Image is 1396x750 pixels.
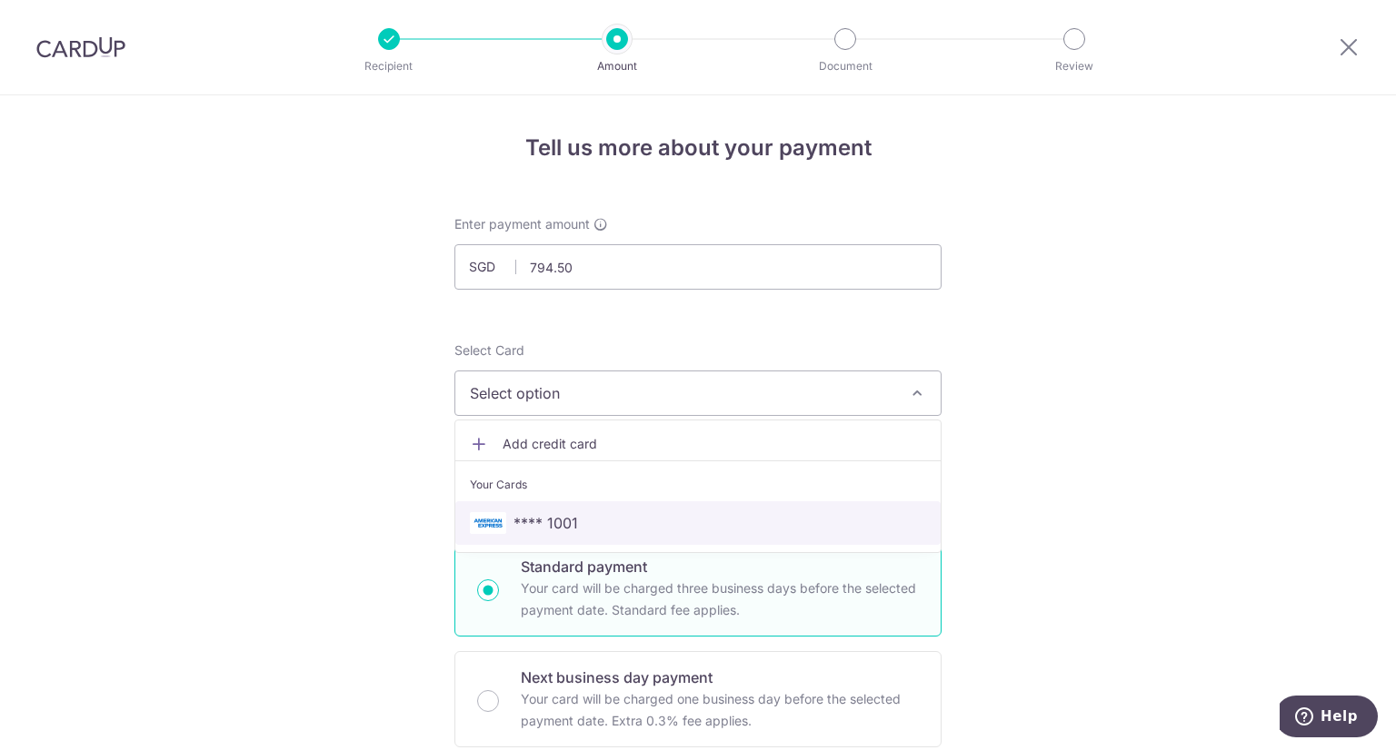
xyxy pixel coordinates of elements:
p: Document [778,57,912,75]
p: Amount [550,57,684,75]
iframe: Opens a widget where you can find more information [1280,696,1378,741]
h4: Tell us more about your payment [454,132,942,164]
span: Your Cards [470,476,527,494]
p: Your card will be charged three business days before the selected payment date. Standard fee appl... [521,577,919,621]
span: Select option [470,382,893,404]
p: Review [1007,57,1142,75]
span: Add credit card [503,435,926,453]
img: AMEX [470,512,506,534]
p: Next business day payment [521,666,919,688]
span: Enter payment amount [454,215,590,233]
span: SGD [469,258,516,276]
a: Add credit card [455,428,941,460]
span: translation missing: en.payables.payment_networks.credit_card.summary.labels.select_card [454,342,524,358]
input: 0.00 [454,244,942,290]
ul: Select option [454,419,942,553]
p: Recipient [322,57,456,75]
p: Your card will be charged one business day before the selected payment date. Extra 0.3% fee applies. [521,688,919,732]
p: Standard payment [521,556,919,577]
img: CardUp [36,36,125,58]
button: Select option [454,370,942,416]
